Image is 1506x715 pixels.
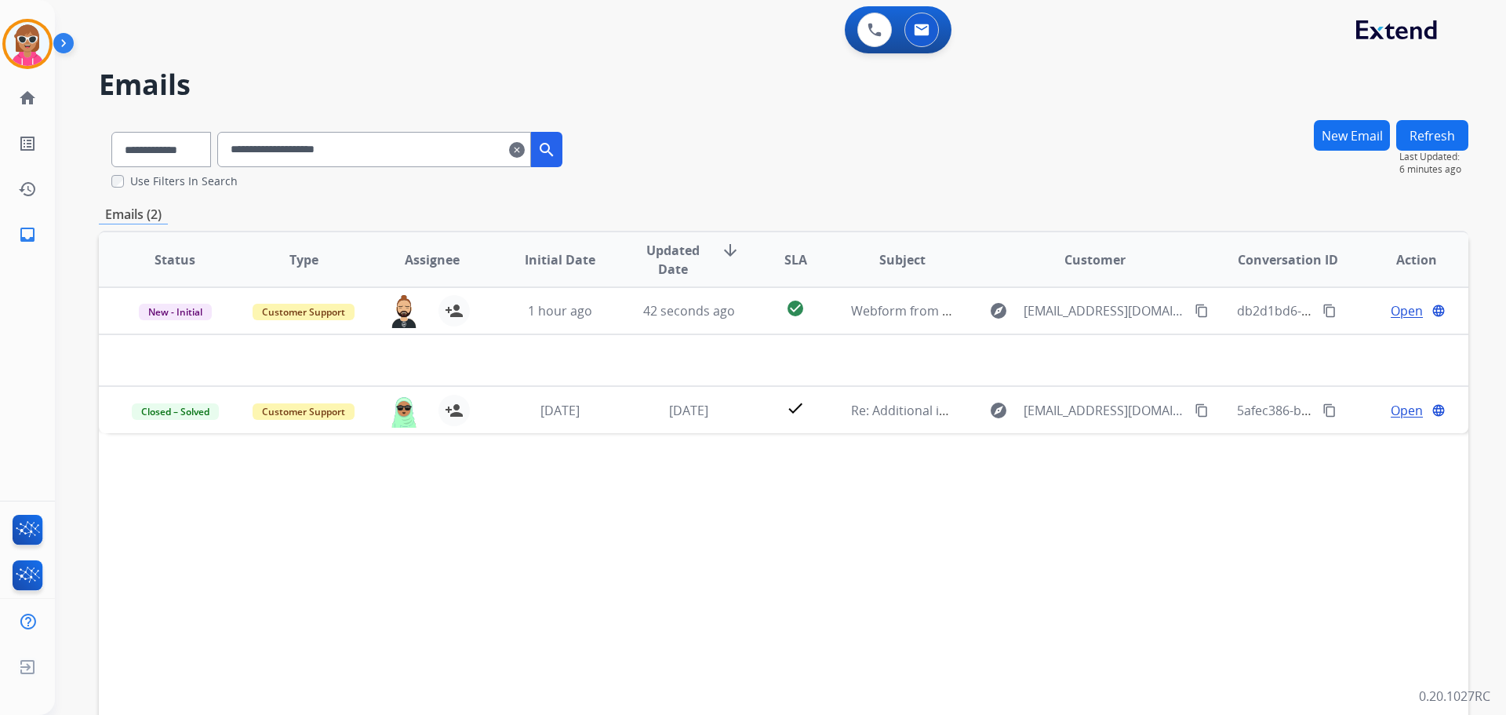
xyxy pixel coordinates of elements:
[18,180,37,199] mat-icon: history
[388,395,420,428] img: agent-avatar
[155,250,195,269] span: Status
[1237,302,1482,319] span: db2d1bd6-3529-46f3-aa6b-db259287048d
[1431,403,1446,418] mat-icon: language
[1391,301,1423,320] span: Open
[139,304,212,320] span: New - Initial
[253,403,355,420] span: Customer Support
[130,173,238,189] label: Use Filters In Search
[388,295,420,328] img: agent-avatar
[851,302,1206,319] span: Webform from [EMAIL_ADDRESS][DOMAIN_NAME] on [DATE]
[669,402,708,419] span: [DATE]
[525,250,595,269] span: Initial Date
[445,401,464,420] mat-icon: person_add
[99,205,168,224] p: Emails (2)
[253,304,355,320] span: Customer Support
[1419,687,1490,706] p: 0.20.1027RC
[18,89,37,108] mat-icon: home
[989,301,1008,320] mat-icon: explore
[721,241,740,260] mat-icon: arrow_downward
[1322,304,1337,318] mat-icon: content_copy
[18,134,37,153] mat-icon: list_alt
[786,299,805,318] mat-icon: check_circle
[1391,401,1423,420] span: Open
[405,250,460,269] span: Assignee
[851,402,1006,419] span: Re: Additional information
[1024,301,1185,320] span: [EMAIL_ADDRESS][DOMAIN_NAME]
[1399,151,1468,163] span: Last Updated:
[1431,304,1446,318] mat-icon: language
[1340,232,1468,287] th: Action
[1024,401,1185,420] span: [EMAIL_ADDRESS][DOMAIN_NAME]
[1396,120,1468,151] button: Refresh
[1322,403,1337,418] mat-icon: content_copy
[18,225,37,244] mat-icon: inbox
[638,241,709,279] span: Updated Date
[99,69,1468,100] h2: Emails
[289,250,318,269] span: Type
[540,402,580,419] span: [DATE]
[1238,250,1338,269] span: Conversation ID
[528,302,592,319] span: 1 hour ago
[786,399,805,418] mat-icon: check
[5,22,49,66] img: avatar
[643,302,735,319] span: 42 seconds ago
[879,250,926,269] span: Subject
[509,140,525,159] mat-icon: clear
[537,140,556,159] mat-icon: search
[1195,403,1209,418] mat-icon: content_copy
[1399,163,1468,176] span: 6 minutes ago
[1195,304,1209,318] mat-icon: content_copy
[132,403,219,420] span: Closed – Solved
[445,301,464,320] mat-icon: person_add
[989,401,1008,420] mat-icon: explore
[1237,402,1476,419] span: 5afec386-b407-494b-8a08-6aa256961321
[784,250,807,269] span: SLA
[1314,120,1390,151] button: New Email
[1064,250,1126,269] span: Customer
